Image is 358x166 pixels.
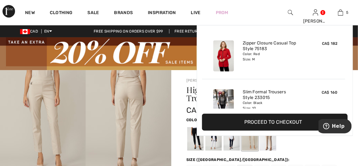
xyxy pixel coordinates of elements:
a: Live [191,9,201,16]
span: 5 [346,10,349,15]
a: [PERSON_NAME] [186,78,218,83]
img: My Bag [338,9,343,16]
img: Zipper Closure Casual Top Style 75183 [213,40,234,71]
div: Moonstone [242,127,258,151]
a: Prom [216,9,228,16]
a: Zipper Closure Casual Top Style 75183 [243,40,304,52]
div: White [205,127,222,151]
img: Canadian Dollar [20,29,30,34]
a: Sale [87,10,99,17]
img: Slim Formal Trousers Style 233015 [213,89,234,120]
div: Dune [260,127,276,151]
img: search the website [288,9,293,16]
div: [PERSON_NAME] [303,18,328,24]
div: Black [187,127,204,151]
span: EN [44,29,52,34]
img: 1ère Avenue [3,5,15,18]
span: Inspiration [148,10,176,17]
a: Free Returns [169,29,208,34]
iframe: Opens a widget where you can find more information [319,119,352,135]
a: Clothing [50,10,72,17]
a: Slim Formal Trousers Style 233015 [243,89,304,101]
span: CA$ 129 [186,106,215,115]
div: Color: Black Size: 10 [243,101,304,111]
a: Sign In [313,9,318,15]
span: CA$ 160 [322,90,338,95]
h1: High-waisted Ankle-length Trousers Style 201483 [186,86,317,102]
span: CA$ 182 [322,41,338,46]
div: Color: Red Size: M [243,52,304,62]
div: Midnight Blue 40 [224,127,240,151]
button: Proceed to Checkout [202,114,348,131]
a: Free shipping on orders over $99 [89,29,168,34]
a: New [25,10,35,17]
img: My Info [313,9,318,16]
span: Color: [186,118,201,122]
a: 5 [328,9,353,16]
span: CAD [20,29,40,34]
div: Size ([GEOGRAPHIC_DATA]/[GEOGRAPHIC_DATA]): [186,157,291,163]
a: Brands [114,10,133,17]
